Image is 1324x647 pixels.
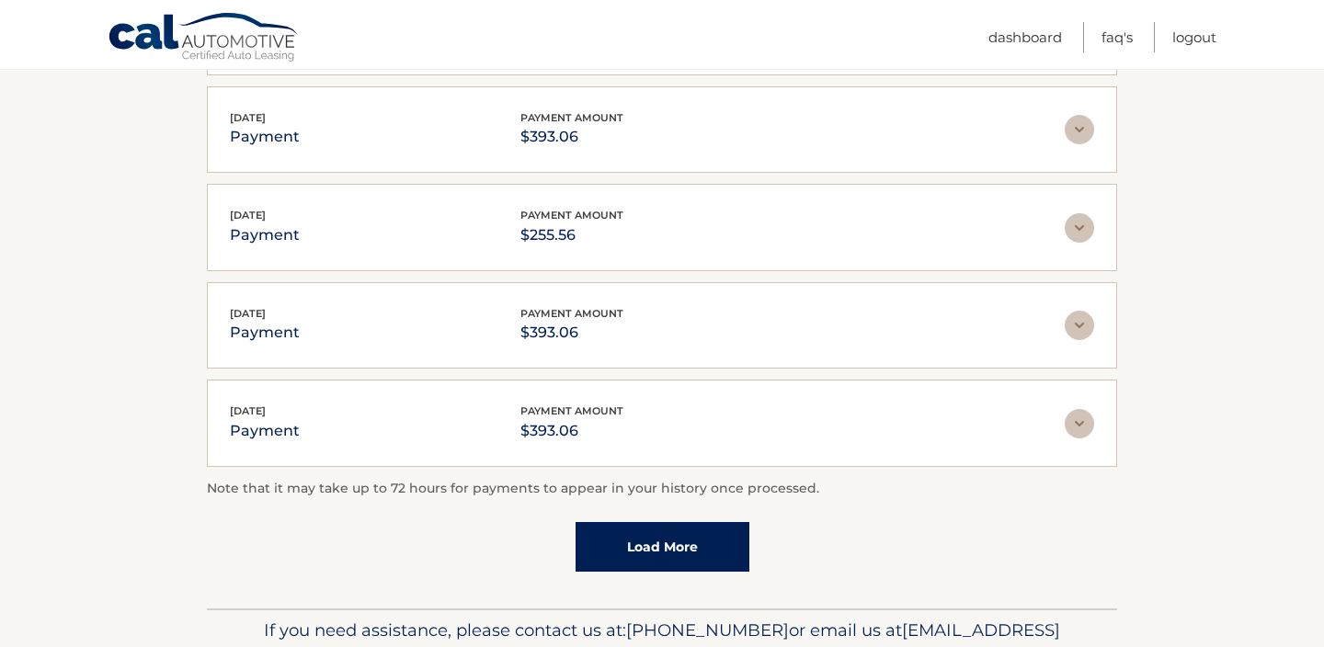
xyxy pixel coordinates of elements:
[230,418,300,444] p: payment
[520,320,623,346] p: $393.06
[230,320,300,346] p: payment
[520,124,623,150] p: $393.06
[230,209,266,221] span: [DATE]
[1065,311,1094,340] img: accordion-rest.svg
[230,124,300,150] p: payment
[1065,213,1094,243] img: accordion-rest.svg
[988,22,1062,52] a: Dashboard
[520,418,623,444] p: $393.06
[576,522,749,572] a: Load More
[230,307,266,320] span: [DATE]
[1065,115,1094,144] img: accordion-rest.svg
[520,111,623,124] span: payment amount
[520,307,623,320] span: payment amount
[230,111,266,124] span: [DATE]
[520,222,623,248] p: $255.56
[108,12,301,65] a: Cal Automotive
[1172,22,1216,52] a: Logout
[520,209,623,221] span: payment amount
[230,404,266,417] span: [DATE]
[230,222,300,248] p: payment
[1065,409,1094,438] img: accordion-rest.svg
[207,478,1117,500] p: Note that it may take up to 72 hours for payments to appear in your history once processed.
[626,619,789,641] span: [PHONE_NUMBER]
[1101,22,1133,52] a: FAQ's
[520,404,623,417] span: payment amount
